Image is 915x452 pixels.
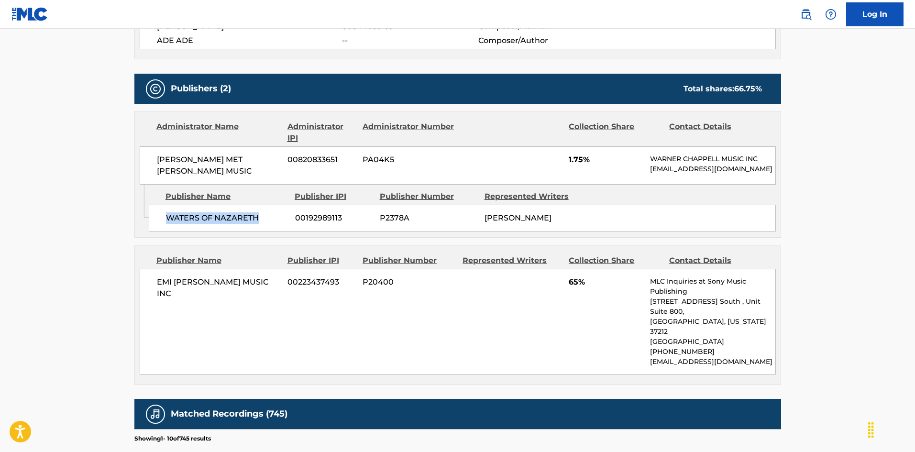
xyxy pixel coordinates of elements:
div: Help [821,5,840,24]
a: Public Search [796,5,816,24]
img: help [825,9,837,20]
span: 1.75% [569,154,643,165]
iframe: Chat Widget [867,406,915,452]
span: ADE ADE [157,35,342,46]
span: 00820833651 [287,154,355,165]
span: 00223437493 [287,276,355,288]
p: [STREET_ADDRESS] South , Unit Suite 800, [650,297,775,317]
p: MLC Inquiries at Sony Music Publishing [650,276,775,297]
img: MLC Logo [11,7,48,21]
span: P20400 [363,276,455,288]
p: Showing 1 - 10 of 745 results [134,434,211,443]
div: Represented Writers [463,255,562,266]
span: WATERS OF NAZARETH [166,212,288,224]
span: P2378A [380,212,477,224]
div: Represented Writers [485,191,582,202]
span: -- [342,35,478,46]
div: Publisher Name [156,255,280,266]
div: Publisher IPI [295,191,373,202]
img: Publishers [150,83,161,95]
span: EMI [PERSON_NAME] MUSIC INC [157,276,281,299]
div: Drag [863,416,879,444]
div: Administrator Number [363,121,455,144]
span: [PERSON_NAME] [485,213,551,222]
span: 65% [569,276,643,288]
h5: Matched Recordings (745) [171,408,287,419]
div: Administrator IPI [287,121,355,144]
div: Publisher Number [380,191,477,202]
p: [PHONE_NUMBER] [650,347,775,357]
span: PA04K5 [363,154,455,165]
div: Administrator Name [156,121,280,144]
div: Collection Share [569,121,661,144]
div: Collection Share [569,255,661,266]
h5: Publishers (2) [171,83,231,94]
p: [GEOGRAPHIC_DATA], [US_STATE] 37212 [650,317,775,337]
a: Log In [846,2,904,26]
div: Publisher Name [165,191,287,202]
p: WARNER CHAPPELL MUSIC INC [650,154,775,164]
div: Contact Details [669,255,762,266]
div: Publisher Number [363,255,455,266]
span: 00192989113 [295,212,373,224]
span: [PERSON_NAME] MET [PERSON_NAME] MUSIC [157,154,281,177]
img: Matched Recordings [150,408,161,420]
img: search [800,9,812,20]
p: [EMAIL_ADDRESS][DOMAIN_NAME] [650,164,775,174]
div: Contact Details [669,121,762,144]
div: Publisher IPI [287,255,355,266]
span: Composer/Author [478,35,602,46]
p: [GEOGRAPHIC_DATA] [650,337,775,347]
p: [EMAIL_ADDRESS][DOMAIN_NAME] [650,357,775,367]
div: Total shares: [683,83,762,95]
span: 66.75 % [734,84,762,93]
